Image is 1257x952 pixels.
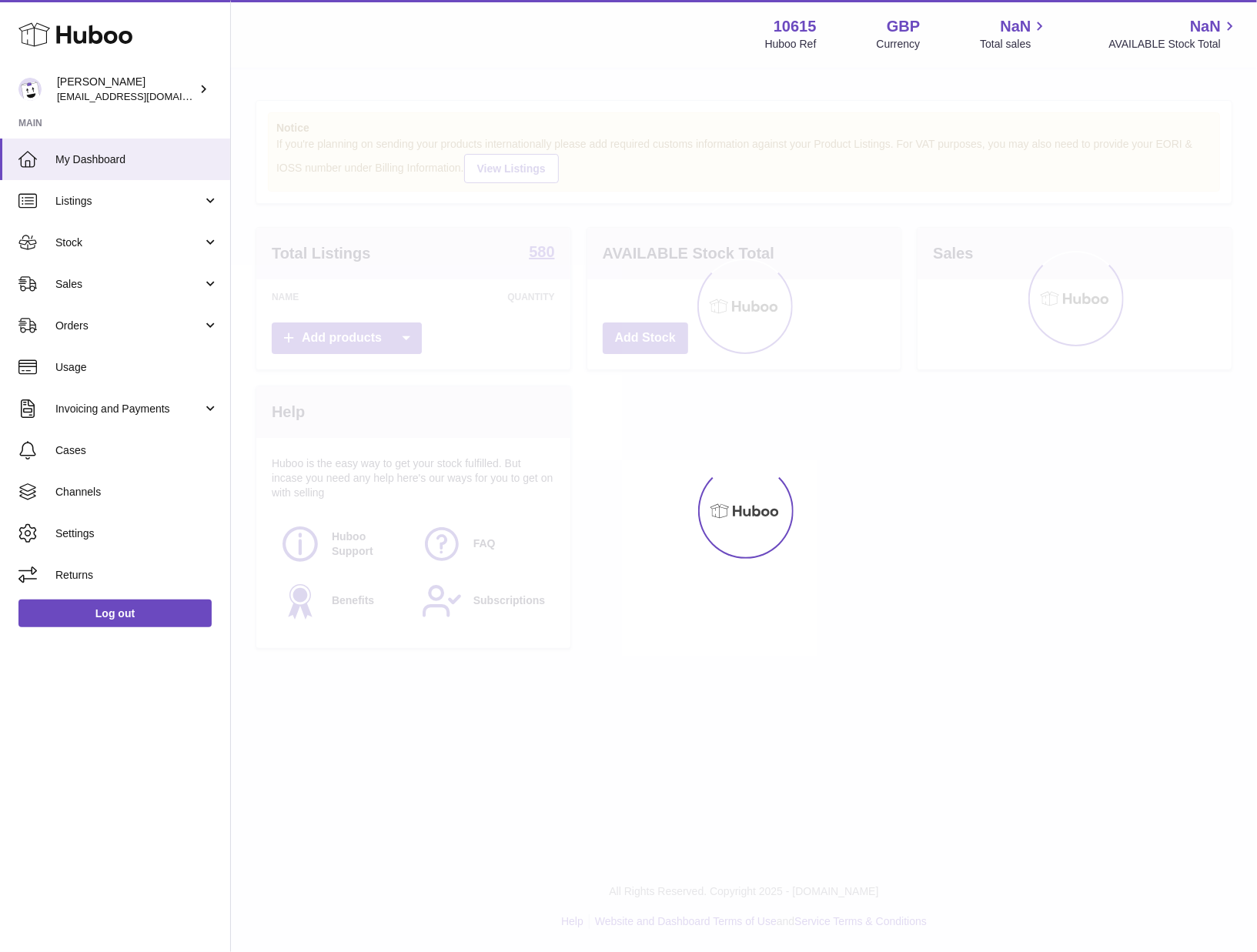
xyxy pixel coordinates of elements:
a: NaN AVAILABLE Stock Total [1108,16,1239,52]
strong: 10615 [774,16,817,37]
a: NaN Total sales [980,16,1048,52]
span: Stock [55,235,202,250]
div: Currency [877,37,921,52]
span: Channels [55,485,219,499]
span: NaN [1190,16,1221,37]
span: Total sales [980,37,1048,52]
span: NaN [1000,16,1031,37]
strong: GBP [887,16,920,37]
span: Settings [55,526,219,541]
span: Usage [55,360,219,375]
span: AVAILABLE Stock Total [1108,37,1239,52]
span: Orders [55,319,202,333]
span: Cases [55,443,219,458]
a: Log out [18,600,212,627]
span: Listings [55,194,202,209]
img: fulfillment@fable.com [18,78,42,101]
div: Huboo Ref [765,37,817,52]
span: Invoicing and Payments [55,402,202,416]
span: [EMAIL_ADDRESS][DOMAIN_NAME] [57,90,226,102]
span: Returns [55,568,219,583]
span: Sales [55,277,202,292]
div: [PERSON_NAME] [57,75,196,104]
span: My Dashboard [55,152,219,167]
